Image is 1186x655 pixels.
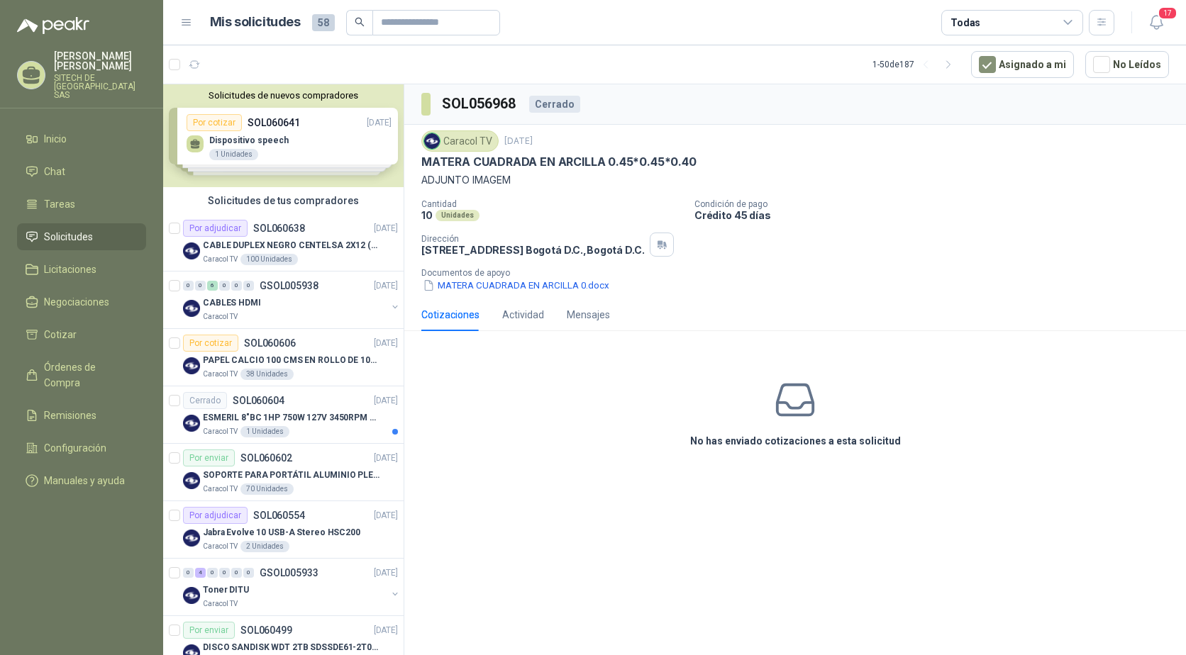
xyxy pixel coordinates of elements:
[17,17,89,34] img: Logo peakr
[374,452,398,465] p: [DATE]
[442,93,518,115] h3: SOL056968
[163,214,404,271] a: Por adjudicarSOL060638[DATE] Company LogoCABLE DUPLEX NEGRO CENTELSA 2X12 (COLOR NEGRO)Caracol TV...
[374,624,398,637] p: [DATE]
[169,90,398,101] button: Solicitudes de nuevos compradores
[312,14,335,31] span: 58
[183,507,248,524] div: Por adjudicar
[260,568,318,578] p: GSOL005933
[17,467,146,494] a: Manuales y ayuda
[44,327,77,342] span: Cotizar
[163,84,404,187] div: Solicitudes de nuevos compradoresPor cotizarSOL060641[DATE] Dispositivo speech1 UnidadesPor cotiz...
[183,357,200,374] img: Company Logo
[436,210,480,221] div: Unidades
[374,566,398,580] p: [DATE]
[183,530,200,547] img: Company Logo
[183,472,200,489] img: Company Logo
[690,433,901,449] h3: No has enviado cotizaciones a esta solicitud
[374,222,398,235] p: [DATE]
[183,335,238,352] div: Por cotizar
[183,622,235,639] div: Por enviar
[203,254,238,265] p: Caracol TV
[54,51,146,71] p: [PERSON_NAME] [PERSON_NAME]
[355,17,365,27] span: search
[17,223,146,250] a: Solicitudes
[240,254,298,265] div: 100 Unidades
[421,199,683,209] p: Cantidad
[183,220,248,237] div: Por adjudicar
[44,196,75,212] span: Tareas
[421,244,644,256] p: [STREET_ADDRESS] Bogotá D.C. , Bogotá D.C.
[203,426,238,437] p: Caracol TV
[203,369,238,380] p: Caracol TV
[210,12,301,33] h1: Mis solicitudes
[183,277,401,323] a: 0 0 6 0 0 0 GSOL005938[DATE] Company LogoCABLES HDMICaracol TV
[163,187,404,214] div: Solicitudes de tus compradores
[219,568,230,578] div: 0
[44,359,133,391] span: Órdenes de Compra
[567,307,610,323] div: Mensajes
[44,164,65,179] span: Chat
[203,311,238,323] p: Caracol TV
[421,209,433,221] p: 10
[54,74,146,99] p: SITECH DE [GEOGRAPHIC_DATA] SAS
[195,281,206,291] div: 0
[203,598,238,610] p: Caracol TV
[219,281,230,291] div: 0
[183,392,227,409] div: Cerrado
[183,587,200,604] img: Company Logo
[203,469,379,482] p: SOPORTE PARA PORTÁTIL ALUMINIO PLEGABLE VTA
[17,256,146,283] a: Licitaciones
[183,242,200,259] img: Company Logo
[872,53,960,76] div: 1 - 50 de 187
[421,155,697,169] p: MATERA CUADRADA EN ARCILLA 0.45*0.45*0.40
[17,321,146,348] a: Cotizar
[243,568,254,578] div: 0
[195,568,206,578] div: 4
[183,564,401,610] a: 0 4 0 0 0 0 GSOL005933[DATE] Company LogoToner DITUCaracol TV
[1158,6,1177,20] span: 17
[253,510,305,520] p: SOL060554
[44,229,93,245] span: Solicitudes
[231,568,242,578] div: 0
[240,541,289,552] div: 2 Unidades
[233,396,284,405] p: SOL060604
[529,96,580,113] div: Cerrado
[424,133,440,149] img: Company Logo
[243,281,254,291] div: 0
[1143,10,1169,35] button: 17
[203,296,261,310] p: CABLES HDMI
[971,51,1074,78] button: Asignado a mi
[17,191,146,218] a: Tareas
[183,568,194,578] div: 0
[44,440,106,456] span: Configuración
[163,386,404,444] a: CerradoSOL060604[DATE] Company LogoESMERIL 8"BC 1HP 750W 127V 3450RPM URREACaracol TV1 Unidades
[203,583,249,597] p: Toner DITU
[163,444,404,501] a: Por enviarSOL060602[DATE] Company LogoSOPORTE PARA PORTÁTIL ALUMINIO PLEGABLE VTACaracol TV70 Uni...
[694,209,1180,221] p: Crédito 45 días
[421,278,611,293] button: MATERA CUADRADA EN ARCILLA 0.docx
[240,625,292,635] p: SOL060499
[183,449,235,466] div: Por enviar
[421,307,480,323] div: Cotizaciones
[183,300,200,317] img: Company Logo
[240,426,289,437] div: 1 Unidades
[203,483,238,495] p: Caracol TV
[421,130,499,152] div: Caracol TV
[163,329,404,386] a: Por cotizarSOL060606[DATE] Company LogoPAPEL CALCIO 100 CMS EN ROLLO DE 100 GRCaracol TV38 Unidades
[694,199,1180,209] p: Condición de pago
[504,135,533,148] p: [DATE]
[374,279,398,293] p: [DATE]
[374,509,398,522] p: [DATE]
[207,568,218,578] div: 0
[502,307,544,323] div: Actividad
[207,281,218,291] div: 6
[951,15,980,30] div: Todas
[253,223,305,233] p: SOL060638
[203,411,379,425] p: ESMERIL 8"BC 1HP 750W 127V 3450RPM URREA
[374,394,398,408] p: [DATE]
[203,354,379,367] p: PAPEL CALCIO 100 CMS EN ROLLO DE 100 GR
[244,338,296,348] p: SOL060606
[44,473,125,488] span: Manuales y ayuda
[17,158,146,185] a: Chat
[44,131,67,147] span: Inicio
